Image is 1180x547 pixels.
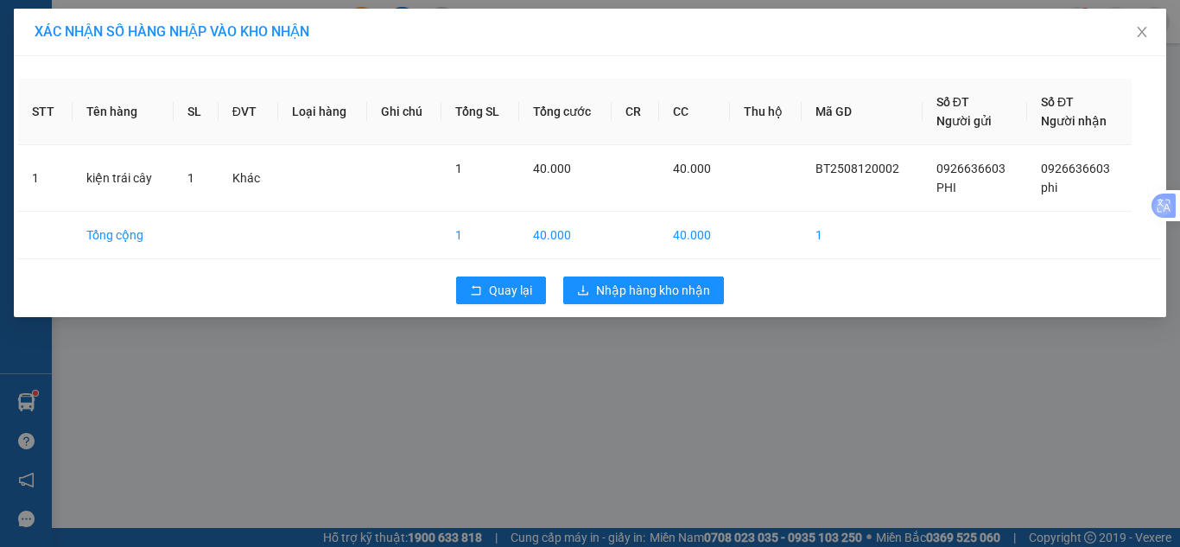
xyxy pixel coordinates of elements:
span: Quay lại [489,281,532,300]
th: Thu hộ [730,79,802,145]
span: phi [1041,181,1057,194]
span: CR : [13,113,40,131]
span: Nhập hàng kho nhận [596,281,710,300]
div: A BÌNH [135,56,252,77]
span: 40.000 [673,162,711,175]
td: 1 [18,145,73,212]
th: SL [174,79,219,145]
div: DIỆN [15,56,123,77]
span: rollback [470,284,482,298]
div: VP Lộc Ninh [15,15,123,56]
span: BT2508120002 [815,162,899,175]
span: close [1135,25,1149,39]
button: Close [1118,9,1166,57]
th: Tổng cước [519,79,612,145]
span: Số ĐT [936,95,969,109]
th: CC [659,79,730,145]
button: downloadNhập hàng kho nhận [563,277,724,304]
th: Tên hàng [73,79,174,145]
th: Tổng SL [441,79,519,145]
td: 40.000 [659,212,730,259]
th: STT [18,79,73,145]
span: Nhận: [135,16,176,35]
td: kiện trái cây [73,145,174,212]
th: Mã GD [802,79,923,145]
button: rollbackQuay lại [456,277,546,304]
th: CR [612,79,658,145]
span: Người nhận [1041,114,1107,128]
td: Tổng cộng [73,212,174,259]
div: 30.000 [13,111,125,132]
span: 0926636603 [936,162,1006,175]
span: Người gửi [936,114,992,128]
td: 1 [802,212,923,259]
td: 40.000 [519,212,612,259]
th: ĐVT [219,79,278,145]
span: download [577,284,589,298]
span: PHI [936,181,956,194]
td: 1 [441,212,519,259]
span: 40.000 [533,162,571,175]
span: 1 [187,171,194,185]
span: XÁC NHẬN SỐ HÀNG NHẬP VÀO KHO NHẬN [35,23,309,40]
td: Khác [219,145,278,212]
div: VP Quận 5 [135,15,252,56]
span: 0926636603 [1041,162,1110,175]
th: Ghi chú [367,79,442,145]
span: Gửi: [15,16,41,35]
span: Số ĐT [1041,95,1074,109]
span: 1 [455,162,462,175]
th: Loại hàng [278,79,367,145]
